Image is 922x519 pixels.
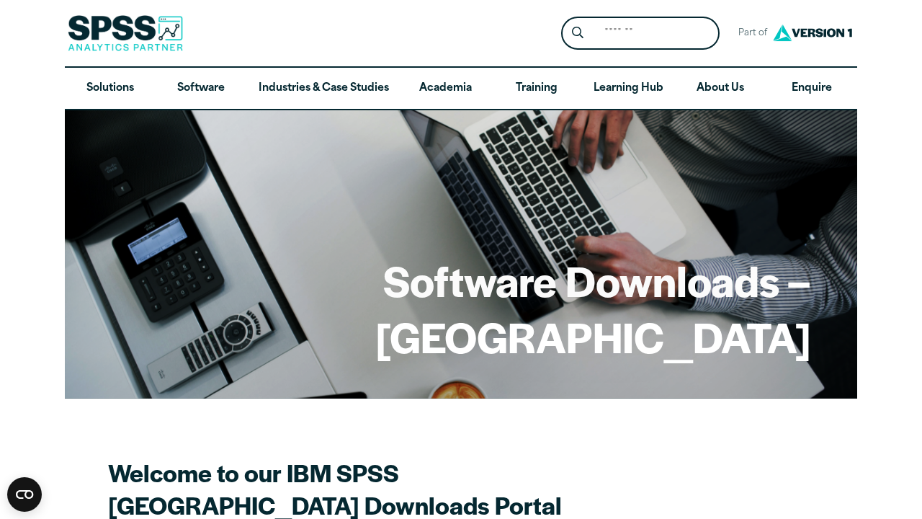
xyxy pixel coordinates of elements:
[561,17,720,50] form: Site Header Search Form
[7,477,42,512] button: Open CMP widget
[731,23,769,44] span: Part of
[769,19,856,46] img: Version1 Logo
[68,15,183,51] img: SPSS Analytics Partner
[675,68,766,110] a: About Us
[65,68,156,110] a: Solutions
[247,68,400,110] a: Industries & Case Studies
[582,68,675,110] a: Learning Hub
[565,20,591,47] button: Search magnifying glass icon
[491,68,582,110] a: Training
[111,252,811,364] h1: Software Downloads – [GEOGRAPHIC_DATA]
[156,68,246,110] a: Software
[400,68,491,110] a: Academia
[65,68,857,110] nav: Desktop version of site main menu
[766,68,857,110] a: Enquire
[572,27,583,39] svg: Search magnifying glass icon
